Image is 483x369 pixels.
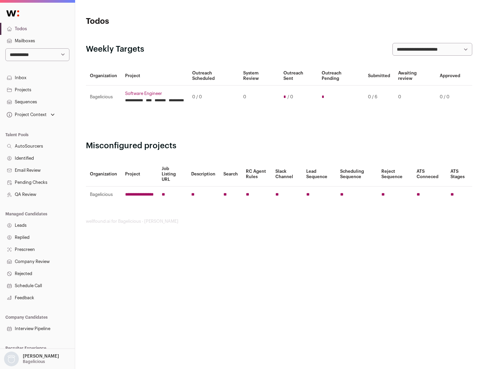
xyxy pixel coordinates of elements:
[302,162,336,187] th: Lead Sequence
[336,162,377,187] th: Scheduling Sequence
[364,66,394,86] th: Submitted
[5,110,56,119] button: Open dropdown
[318,66,364,86] th: Outreach Pending
[86,66,121,86] th: Organization
[86,16,215,27] h1: Todos
[394,86,436,109] td: 0
[377,162,413,187] th: Reject Sequence
[86,86,121,109] td: Bagelicious
[86,187,121,203] td: Bagelicious
[86,44,144,55] h2: Weekly Targets
[239,86,279,109] td: 0
[446,162,472,187] th: ATS Stages
[436,66,464,86] th: Approved
[394,66,436,86] th: Awaiting review
[4,352,19,366] img: nopic.png
[413,162,446,187] th: ATS Conneced
[219,162,242,187] th: Search
[23,354,59,359] p: [PERSON_NAME]
[188,86,239,109] td: 0 / 0
[279,66,318,86] th: Outreach Sent
[287,94,293,100] span: / 0
[86,162,121,187] th: Organization
[125,91,184,96] a: Software Engineer
[23,359,45,364] p: Bagelicious
[436,86,464,109] td: 0 / 0
[187,162,219,187] th: Description
[242,162,271,187] th: RC Agent Rules
[239,66,279,86] th: System Review
[121,66,188,86] th: Project
[3,7,23,20] img: Wellfound
[271,162,302,187] th: Slack Channel
[5,112,47,117] div: Project Context
[86,141,472,151] h2: Misconfigured projects
[86,219,472,224] footer: wellfound:ai for Bagelicious - [PERSON_NAME]
[364,86,394,109] td: 0 / 6
[188,66,239,86] th: Outreach Scheduled
[121,162,158,187] th: Project
[3,352,60,366] button: Open dropdown
[158,162,187,187] th: Job Listing URL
